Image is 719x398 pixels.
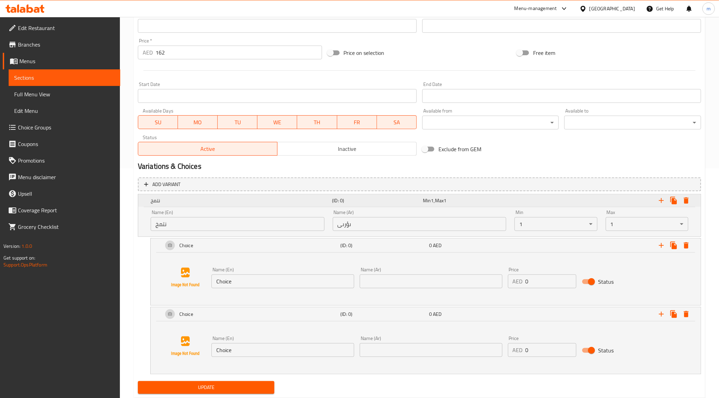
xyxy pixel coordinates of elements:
h5: (ID: 0) [340,242,426,249]
div: ​ [422,116,559,129]
button: Update [138,381,275,394]
div: Expand [151,239,701,252]
h5: (ID: 0) [332,197,420,204]
span: m [707,5,711,12]
div: ​ [564,116,701,129]
button: Add new choice [655,239,668,252]
button: FR [337,115,377,129]
a: Edit Restaurant [3,20,120,36]
a: Branches [3,36,120,53]
span: Menu disclaimer [18,173,115,181]
input: Please enter price [526,343,576,357]
a: Promotions [3,152,120,169]
button: Add new choice group [655,194,668,207]
span: 1 [444,196,446,205]
input: Enter name En [151,217,324,231]
span: Status [598,278,614,286]
span: Exclude from GEM [438,145,481,153]
span: TU [220,117,255,127]
span: Price on selection [344,49,385,57]
a: Choice Groups [3,119,120,136]
span: Edit Menu [14,107,115,115]
div: Expand [151,307,701,321]
span: 0 [429,310,432,319]
h5: نتمخ [151,197,329,204]
a: Menu disclaimer [3,169,120,185]
button: TH [297,115,337,129]
input: Please enter price [526,274,576,288]
span: Max [435,196,444,205]
span: Choice Groups [18,123,115,132]
span: Grocery Checklist [18,223,115,231]
a: Full Menu View [9,86,120,103]
span: Status [598,346,614,355]
span: WE [260,117,294,127]
h5: (ID: 0) [340,311,426,318]
h5: Choice [179,242,193,249]
button: MO [178,115,218,129]
input: Please enter product barcode [138,19,417,33]
span: Get support on: [3,253,35,262]
div: [GEOGRAPHIC_DATA] [589,5,635,12]
span: 1 [431,196,434,205]
span: SA [380,117,414,127]
input: Enter name Ar [360,343,502,357]
div: Menu-management [514,4,557,13]
h5: Choice [179,311,193,318]
span: TH [300,117,334,127]
button: SA [377,115,417,129]
button: Delete Choice [680,308,692,320]
span: Upsell [18,190,115,198]
span: Add variant [152,180,180,189]
input: Please enter price [155,46,322,59]
span: FR [340,117,374,127]
a: Coupons [3,136,120,152]
button: Active [138,142,277,156]
div: Expand [138,194,701,207]
div: 1 [606,217,688,231]
p: AED [513,277,523,285]
a: Menus [3,53,120,69]
span: AED [433,241,442,250]
span: 0 [429,241,432,250]
a: Edit Menu [9,103,120,119]
span: Update [143,383,269,392]
span: Version: [3,242,20,251]
img: Ae5nvW7+0k+MAAAAAElFTkSuQmCC [163,255,207,300]
a: Sections [9,69,120,86]
span: Menus [19,57,115,65]
button: Inactive [277,142,417,156]
input: Enter name Ar [360,274,502,288]
div: , [423,197,511,204]
button: Delete نتمخ [680,194,692,207]
span: Free item [533,49,555,57]
input: Enter name En [211,343,354,357]
span: Edit Restaurant [18,24,115,32]
button: TU [218,115,257,129]
button: Clone choice group [668,194,680,207]
span: Active [141,144,275,154]
span: Full Menu View [14,90,115,98]
span: Coupons [18,140,115,148]
span: Min [423,196,431,205]
button: Delete Choice [680,239,692,252]
h2: Variations & Choices [138,161,701,172]
div: 1 [514,217,597,231]
span: Promotions [18,156,115,165]
img: Ae5nvW7+0k+MAAAAAElFTkSuQmCC [163,324,207,368]
input: Enter name En [211,274,354,288]
button: Add variant [138,177,701,192]
a: Support.OpsPlatform [3,260,47,269]
a: Upsell [3,185,120,202]
p: AED [513,346,523,354]
p: AED [143,48,153,57]
span: Coverage Report [18,206,115,214]
input: Enter name Ar [333,217,507,231]
span: SU [141,117,175,127]
button: SU [138,115,178,129]
span: Sections [14,74,115,82]
span: Inactive [280,144,414,154]
button: Add new choice [655,308,668,320]
button: WE [257,115,297,129]
span: MO [181,117,215,127]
